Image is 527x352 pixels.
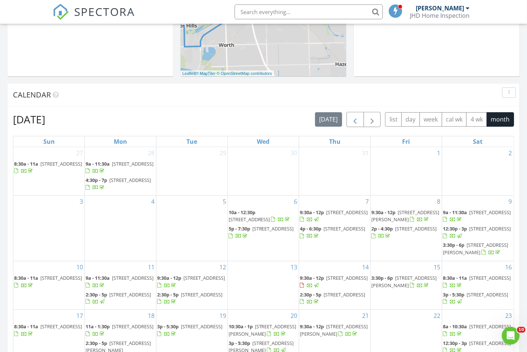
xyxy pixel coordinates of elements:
a: 11a - 1:30p [STREET_ADDRESS] [86,323,153,337]
a: 4p - 6:30p [STREET_ADDRESS] [300,225,369,240]
td: Go to August 13, 2025 [228,261,299,310]
a: Leaflet [182,71,195,76]
a: Go to August 7, 2025 [364,196,370,207]
h2: [DATE] [13,112,45,127]
td: Go to August 4, 2025 [85,195,156,261]
a: 9:30a - 12p [STREET_ADDRESS] [157,275,225,288]
a: Go to August 17, 2025 [75,310,84,322]
td: Go to August 5, 2025 [156,195,228,261]
td: Go to August 8, 2025 [371,195,442,261]
span: [STREET_ADDRESS] [326,209,368,216]
a: SPECTORA [53,10,135,26]
a: 8:30a - 11a [STREET_ADDRESS] [443,274,513,290]
button: Previous month [347,112,364,127]
a: Go to August 22, 2025 [432,310,442,322]
a: 3p - 5:30p [STREET_ADDRESS] [157,323,222,337]
span: [STREET_ADDRESS] [469,340,511,346]
a: Go to August 16, 2025 [504,261,513,273]
a: Go to August 2, 2025 [507,147,513,159]
span: 10:30a - 1p [229,323,253,330]
span: [STREET_ADDRESS] [229,216,270,223]
a: 10:30a - 1p [STREET_ADDRESS][PERSON_NAME] [229,323,296,337]
a: 4:30p - 7p [STREET_ADDRESS] [86,176,155,192]
span: 8:30a - 11a [14,275,38,281]
a: Friday [401,136,411,147]
a: Go to August 11, 2025 [146,261,156,273]
a: 12:30p - 3p [STREET_ADDRESS] [443,225,511,239]
span: [STREET_ADDRESS][PERSON_NAME] [371,275,437,288]
a: 9a - 11:30a [STREET_ADDRESS] [86,160,155,176]
span: [STREET_ADDRESS] [109,291,151,298]
span: [STREET_ADDRESS] [469,209,511,216]
td: Go to August 10, 2025 [13,261,85,310]
td: Go to August 2, 2025 [442,147,513,196]
button: day [401,112,420,127]
a: © OpenStreetMap contributors [217,71,272,76]
span: [STREET_ADDRESS] [469,323,511,330]
a: © MapTiler [196,71,216,76]
span: [STREET_ADDRESS] [183,275,225,281]
a: Go to July 27, 2025 [75,147,84,159]
td: Go to August 14, 2025 [299,261,371,310]
span: 9:30a - 12p [300,275,324,281]
span: [STREET_ADDRESS] [112,275,153,281]
span: 8:30a - 11a [14,160,38,167]
span: [STREET_ADDRESS] [395,225,437,232]
span: 9:30a - 12p [157,275,181,281]
a: Go to August 13, 2025 [289,261,299,273]
span: 3p - 5:30p [157,323,179,330]
div: | [180,70,274,77]
td: Go to July 29, 2025 [156,147,228,196]
button: Next month [364,112,381,127]
a: Go to August 6, 2025 [292,196,299,207]
span: 8:30a - 11a [14,323,38,330]
img: The Best Home Inspection Software - Spectora [53,4,69,20]
a: 5p - 7:30p [STREET_ADDRESS] [229,225,294,239]
span: [STREET_ADDRESS] [109,177,151,183]
span: SPECTORA [74,4,135,19]
span: [STREET_ADDRESS] [40,323,82,330]
span: 3:30p - 6p [371,275,393,281]
a: 8a - 10:30a [STREET_ADDRESS] [443,323,511,337]
span: 2:30p - 5p [300,291,321,298]
a: Thursday [328,136,342,147]
span: 9:30a - 12p [371,209,395,216]
a: 8:30a - 11a [STREET_ADDRESS] [14,275,82,288]
button: list [385,112,402,127]
a: Go to July 29, 2025 [218,147,228,159]
a: 8a - 10:30a [STREET_ADDRESS] [443,322,513,338]
a: Go to August 5, 2025 [221,196,228,207]
a: 3:30p - 6p [STREET_ADDRESS][PERSON_NAME] [371,274,441,290]
span: 2p - 4:30p [371,225,393,232]
span: 3:30p - 6p [443,242,464,248]
a: Saturday [471,136,484,147]
td: Go to August 11, 2025 [85,261,156,310]
span: [STREET_ADDRESS] [469,275,511,281]
td: Go to July 31, 2025 [299,147,371,196]
a: 2:30p - 5p [STREET_ADDRESS] [157,290,227,306]
td: Go to August 16, 2025 [442,261,513,310]
span: Calendar [13,90,51,100]
a: 3p - 5:30p [STREET_ADDRESS] [443,291,508,305]
a: Tuesday [185,136,199,147]
td: Go to August 9, 2025 [442,195,513,261]
span: 10a - 12:30p [229,209,255,216]
span: [STREET_ADDRESS][PERSON_NAME] [371,209,439,223]
a: 2p - 4:30p [STREET_ADDRESS] [371,225,437,239]
a: Go to August 23, 2025 [504,310,513,322]
a: 8:30a - 11a [STREET_ADDRESS] [14,322,84,338]
a: 8:30a - 11a [STREET_ADDRESS] [14,323,82,337]
a: 8:30a - 11a [STREET_ADDRESS] [14,160,84,176]
span: [STREET_ADDRESS] [181,323,222,330]
a: 9:30a - 12p [STREET_ADDRESS] [300,275,368,288]
td: Go to August 3, 2025 [13,195,85,261]
a: 2:30p - 5p [STREET_ADDRESS] [157,291,222,305]
iframe: Intercom live chat [502,327,520,345]
a: 4:30p - 7p [STREET_ADDRESS] [86,177,151,190]
span: [STREET_ADDRESS] [40,160,82,167]
a: 5p - 7:30p [STREET_ADDRESS] [229,225,298,240]
td: Go to July 30, 2025 [228,147,299,196]
span: [STREET_ADDRESS] [326,275,368,281]
span: 9a - 11:30a [86,160,110,167]
span: 8a - 10:30a [443,323,467,330]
